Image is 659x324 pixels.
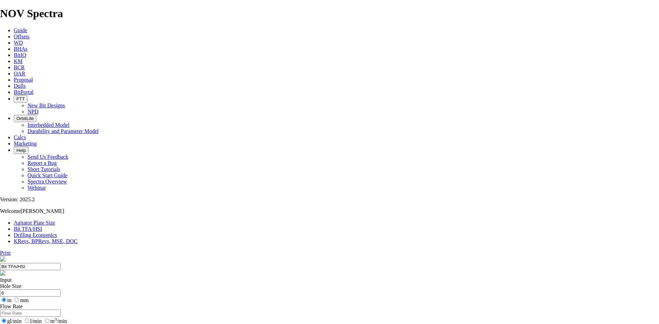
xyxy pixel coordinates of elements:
[14,40,23,46] a: WD
[16,116,34,121] span: OrbitLite
[14,34,30,39] a: Offsets
[14,27,27,33] a: Guide
[14,115,36,122] button: OrbitLite
[2,298,6,302] input: in
[16,148,26,153] span: Help
[27,109,38,115] a: NPD
[27,179,67,184] a: Spectra Overview
[13,297,28,303] label: mm
[14,77,33,83] a: Proposal
[25,319,29,323] input: l/min
[14,58,23,64] a: KM
[14,141,37,146] a: Marketing
[14,95,27,103] button: FTT
[14,238,78,244] a: KRevs, BPRevs, MSE, DOC
[2,319,6,323] input: gl/min
[43,318,67,324] label: m /min
[14,64,25,70] a: BCR
[27,128,99,134] a: Durability and Parameter Model
[45,319,49,323] input: m3/min
[14,298,19,302] input: mm
[14,232,57,238] a: Drilling Economics
[27,160,57,166] a: Report a Bug
[14,46,27,52] a: BHAs
[14,226,42,232] a: Bit TFA/HSI
[14,147,28,154] button: Help
[27,166,60,172] a: Short Tutorials
[55,317,57,322] sup: 3
[27,172,67,178] a: Quick Start Guide
[14,220,55,226] a: Agitator Plate Size
[27,122,69,128] a: Interbedded Model
[23,318,42,324] label: l/min
[14,83,26,89] a: Dulls
[27,154,68,160] a: Send Us Feedback
[14,52,26,58] a: BitIQ
[14,89,34,95] a: BitPortal
[16,96,25,101] span: FTT
[21,208,64,214] span: [PERSON_NAME]
[27,103,65,108] a: New Bit Designs
[27,185,46,191] a: Webinar
[14,134,26,140] a: Calcs
[14,71,25,76] a: OAR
